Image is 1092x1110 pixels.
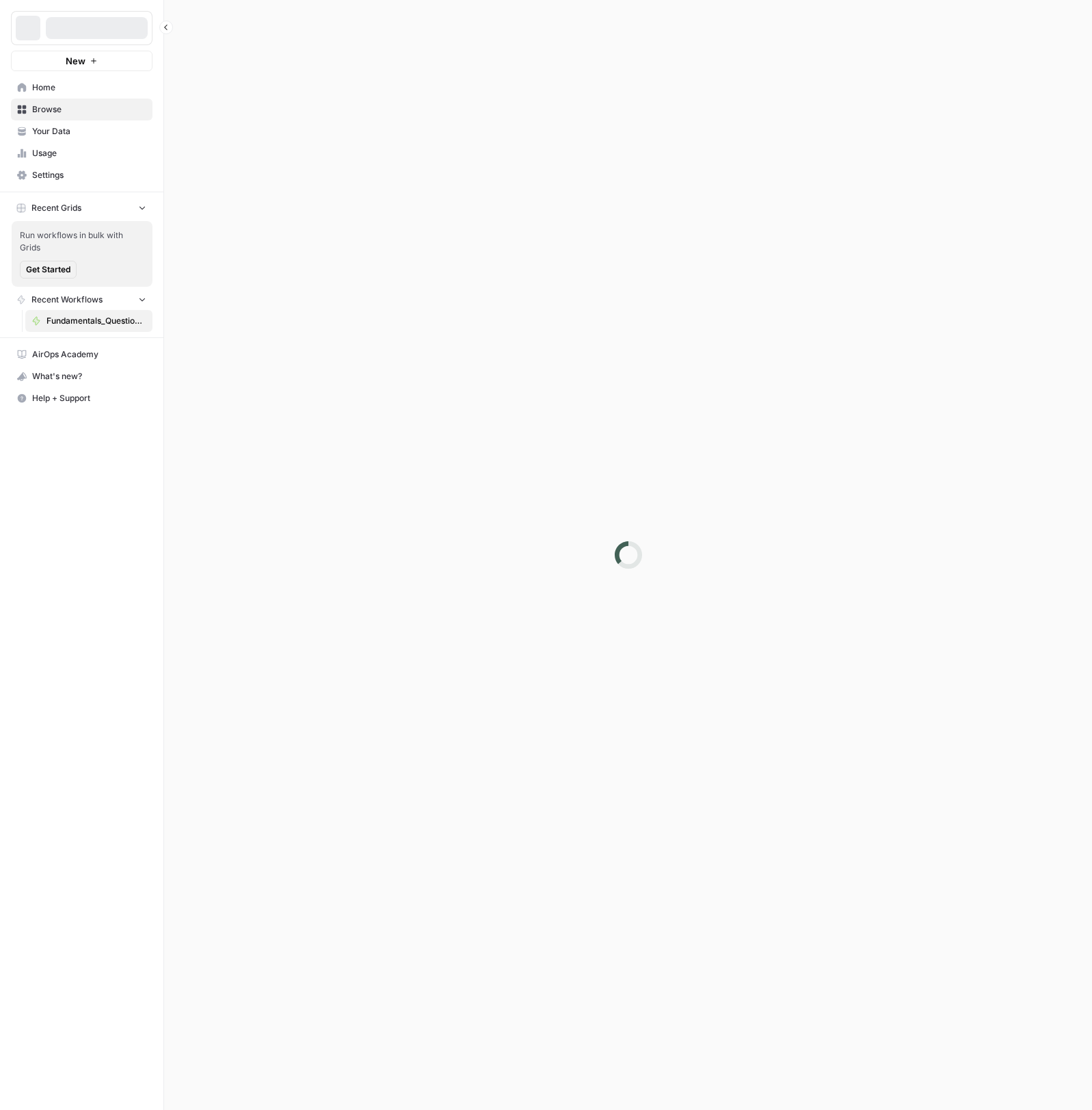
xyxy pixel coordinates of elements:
[25,310,152,332] a: Fundamentals_Question List
[46,315,146,327] span: Fundamentals_Question List
[32,392,146,404] span: Help + Support
[31,294,103,306] span: Recent Workflows
[26,263,70,276] span: Get Started
[11,142,152,164] a: Usage
[66,54,85,68] span: New
[32,169,146,181] span: Settings
[20,261,77,279] button: Get Started
[11,120,152,142] a: Your Data
[32,125,146,138] span: Your Data
[20,229,144,254] span: Run workflows in bulk with Grids
[11,164,152,186] a: Settings
[11,51,152,71] button: New
[32,81,146,94] span: Home
[32,348,146,361] span: AirOps Academy
[11,77,152,99] a: Home
[11,387,152,409] button: Help + Support
[12,366,152,387] div: What's new?
[11,365,152,387] button: What's new?
[11,344,152,365] a: AirOps Academy
[32,103,146,116] span: Browse
[11,289,152,310] button: Recent Workflows
[11,198,152,218] button: Recent Grids
[11,99,152,120] a: Browse
[32,147,146,159] span: Usage
[31,202,81,214] span: Recent Grids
